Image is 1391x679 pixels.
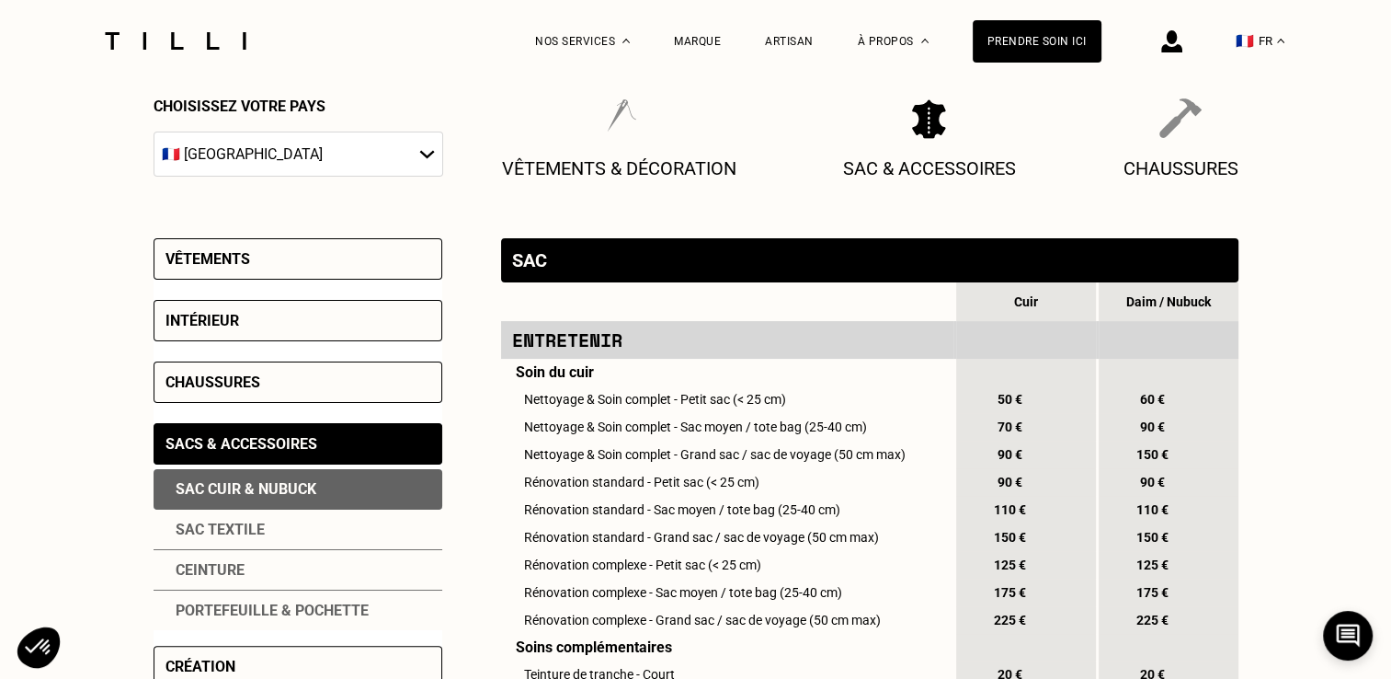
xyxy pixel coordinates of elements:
td: Rénovation standard - Petit sac (< 25 cm) [501,468,953,496]
div: Création [165,658,235,675]
span: 175 € [1136,585,1169,600]
span: 60 € [1136,392,1169,407]
p: Choisissez votre pays [154,98,443,115]
span: 70 € [994,420,1027,434]
div: Ceinture [154,550,442,591]
span: 🇫🇷 [1236,32,1254,50]
img: Menu déroulant [622,39,630,43]
span: 90 € [1136,475,1169,489]
span: 125 € [1136,558,1169,572]
span: 110 € [994,502,1027,517]
div: Sac [512,249,547,271]
span: 50 € [994,392,1027,407]
div: Portefeuille & pochette [154,591,442,630]
div: Intérieur [165,312,239,329]
th: Cuir [956,282,1096,321]
td: Rénovation standard - Sac moyen / tote bag (25-40 cm) [501,496,953,524]
td: Nettoyage & Soin complet - Sac moyen / tote bag (25-40 cm) [501,413,953,441]
div: Sac cuir & nubuck [154,469,442,510]
img: Menu déroulant à propos [921,39,929,43]
img: Chaussures [1159,98,1202,139]
a: Marque [674,35,721,48]
span: 90 € [994,475,1027,489]
span: 90 € [1136,420,1169,434]
td: Nettoyage & Soin complet - Grand sac / sac de voyage (50 cm max) [501,441,953,468]
img: menu déroulant [1277,39,1284,43]
td: Rénovation complexe - Grand sac / sac de voyage (50 cm max) [501,606,953,634]
a: Prendre soin ici [973,20,1101,63]
div: Chaussures [165,374,260,391]
span: 110 € [1136,502,1169,517]
th: Daim / Nubuck [1099,282,1238,321]
span: 150 € [1136,447,1169,462]
div: Sac textile [154,510,442,550]
span: 175 € [994,585,1027,600]
span: 125 € [994,558,1027,572]
img: Vêtements & décoration [598,98,640,139]
a: Artisan [765,35,814,48]
span: 225 € [1136,613,1169,627]
td: Nettoyage & Soin complet - Petit sac (< 25 cm) [501,386,953,413]
span: 90 € [994,447,1027,462]
div: Vêtements [165,250,250,268]
td: Rénovation complexe - Sac moyen / tote bag (25-40 cm) [501,579,953,606]
td: Soin du cuir [501,359,953,386]
div: Entretenir [512,327,942,353]
td: Rénovation complexe - Petit sac (< 25 cm) [501,551,953,579]
img: Logo du service de couturière Tilli [98,32,253,50]
span: 150 € [994,530,1027,545]
span: 150 € [1136,530,1169,545]
img: Sac & Accessoires [911,98,947,139]
td: Soins complémentaires [501,634,953,661]
p: Chaussures [1123,157,1238,179]
p: Vêtements & décoration [502,157,736,179]
span: 225 € [994,613,1027,627]
td: Rénovation standard - Grand sac / sac de voyage (50 cm max) [501,524,953,551]
p: Sac & Accessoires [843,157,1016,179]
div: Sacs & accessoires [165,435,317,453]
img: icône connexion [1161,30,1182,52]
